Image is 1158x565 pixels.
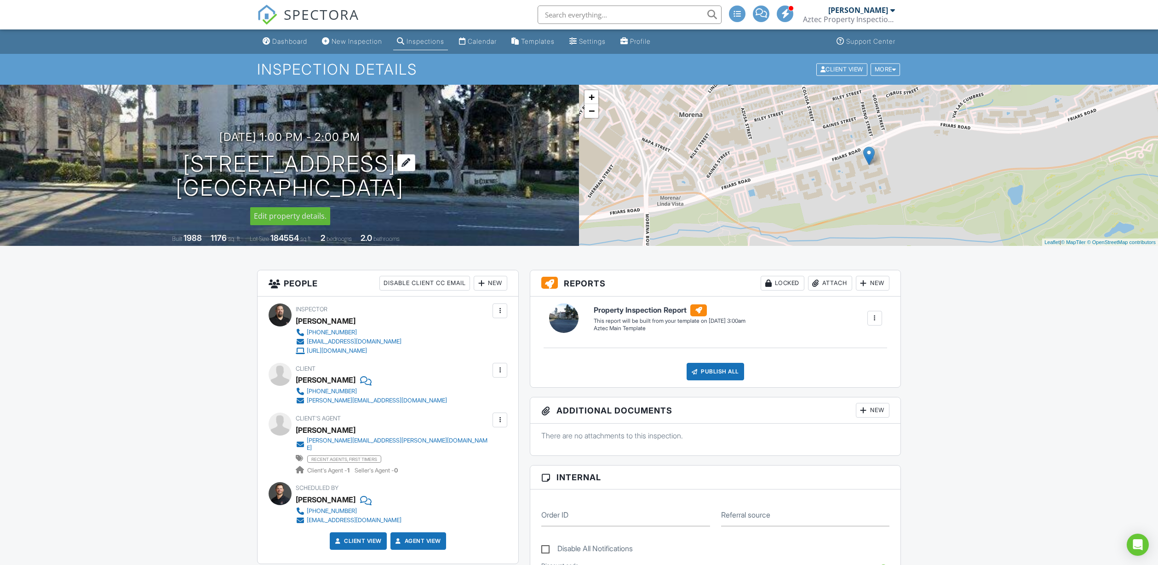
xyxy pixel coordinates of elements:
[594,325,745,332] div: Aztec Main Template
[284,5,359,24] span: SPECTORA
[257,5,277,25] img: The Best Home Inspection Software - Spectora
[296,328,401,337] a: [PHONE_NUMBER]
[307,517,401,524] div: [EMAIL_ADDRESS][DOMAIN_NAME]
[579,37,606,45] div: Settings
[594,317,745,325] div: This report will be built from your template on [DATE] 3:00am
[258,270,518,297] h3: People
[761,276,804,291] div: Locked
[176,152,404,201] h1: [STREET_ADDRESS] [GEOGRAPHIC_DATA]
[296,337,401,346] a: [EMAIL_ADDRESS][DOMAIN_NAME]
[296,365,315,372] span: Client
[296,516,401,525] a: [EMAIL_ADDRESS][DOMAIN_NAME]
[307,329,357,336] div: [PHONE_NUMBER]
[228,235,241,242] span: sq. ft.
[468,37,497,45] div: Calendar
[856,276,889,291] div: New
[307,507,357,515] div: [PHONE_NUMBER]
[721,510,770,520] label: Referral source
[332,37,382,45] div: New Inspection
[318,33,386,50] a: New Inspection
[347,467,350,474] strong: 1
[307,455,381,463] span: recent agents, first timers
[856,403,889,418] div: New
[828,6,888,15] div: [PERSON_NAME]
[296,493,355,507] div: [PERSON_NAME]
[307,397,447,404] div: [PERSON_NAME][EMAIL_ADDRESS][DOMAIN_NAME]
[1044,239,1060,245] a: Leaflet
[846,37,895,45] div: Support Center
[617,33,654,50] a: Profile
[296,314,355,328] div: [PERSON_NAME]
[259,33,311,50] a: Dashboard
[296,346,401,355] a: [URL][DOMAIN_NAME]
[355,467,398,474] span: Seller's Agent -
[257,12,359,32] a: SPECTORA
[307,467,351,474] span: Client's Agent -
[296,373,355,387] div: [PERSON_NAME]
[541,431,889,441] p: There are no attachments to this inspection.
[1127,534,1149,556] div: Open Intercom Messenger
[219,131,360,143] h3: [DATE] 1:00 pm - 2:00 pm
[521,37,555,45] div: Templates
[327,235,352,242] span: bedrooms
[530,466,900,489] h3: Internal
[815,65,870,72] a: Client View
[1087,239,1156,245] a: © OpenStreetMap contributors
[296,387,447,396] a: [PHONE_NUMBER]
[296,507,401,516] a: [PHONE_NUMBER]
[300,235,312,242] span: sq.ft.
[172,235,182,242] span: Built
[803,15,895,24] div: Aztec Property Inspections
[307,437,490,452] div: [PERSON_NAME][EMAIL_ADDRESS][PERSON_NAME][DOMAIN_NAME]
[307,347,367,355] div: [URL][DOMAIN_NAME]
[871,63,900,76] div: More
[585,90,598,104] a: Zoom in
[508,33,558,50] a: Templates
[808,276,852,291] div: Attach
[816,63,867,76] div: Client View
[474,276,507,291] div: New
[833,33,899,50] a: Support Center
[585,104,598,118] a: Zoom out
[296,306,327,313] span: Inspector
[1042,239,1158,246] div: |
[530,270,900,297] h3: Reports
[333,536,382,546] a: Client View
[373,235,400,242] span: bathrooms
[296,396,447,405] a: [PERSON_NAME][EMAIL_ADDRESS][DOMAIN_NAME]
[270,233,299,243] div: 184554
[407,37,444,45] div: Inspections
[183,233,202,243] div: 1988
[296,423,355,437] div: [PERSON_NAME]
[455,33,500,50] a: Calendar
[1061,239,1086,245] a: © MapTiler
[272,37,307,45] div: Dashboard
[394,536,441,546] a: Agent View
[379,276,470,291] div: Disable Client CC Email
[394,467,398,474] strong: 0
[541,544,633,556] label: Disable All Notifications
[296,415,341,422] span: Client's Agent
[307,338,401,345] div: [EMAIL_ADDRESS][DOMAIN_NAME]
[541,510,568,520] label: Order ID
[630,37,651,45] div: Profile
[307,388,357,395] div: [PHONE_NUMBER]
[594,304,745,316] h6: Property Inspection Report
[250,235,269,242] span: Lot Size
[257,61,901,77] h1: Inspection Details
[538,6,722,24] input: Search everything...
[296,437,490,452] a: [PERSON_NAME][EMAIL_ADDRESS][PERSON_NAME][DOMAIN_NAME]
[211,233,227,243] div: 1176
[296,484,338,491] span: Scheduled By
[321,233,325,243] div: 2
[530,397,900,424] h3: Additional Documents
[687,363,744,380] div: Publish All
[361,233,372,243] div: 2.0
[566,33,609,50] a: Settings
[393,33,448,50] a: Inspections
